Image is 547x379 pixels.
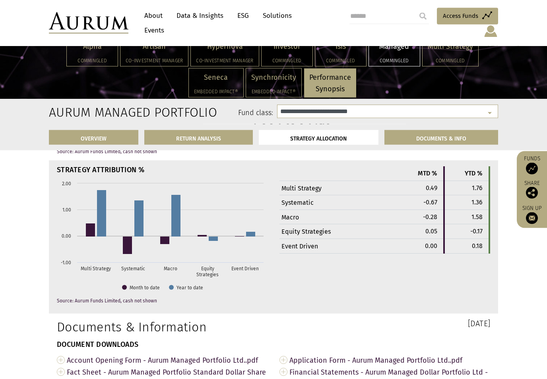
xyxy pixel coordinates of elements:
p: Seneca [194,72,238,83]
h5: Commingled [267,58,307,63]
a: Funds [521,155,543,175]
a: Events [140,23,164,38]
p: Multi Strategy [428,41,473,52]
td: 0.18 [444,239,489,254]
a: Solutions [259,8,296,23]
div: Share [521,181,543,199]
p: Source: Aurum Funds Limited, cash not shown [57,150,268,155]
td: 0.49 [398,181,444,196]
td: Systematic [279,196,398,210]
img: Access Funds [526,163,538,175]
p: Alpha [72,41,113,52]
text: Year to date [177,285,203,291]
strong: STRATEGY ATTRIBUTION % [57,166,145,175]
text: 0.00 [62,234,71,239]
td: -0.28 [398,210,444,225]
td: 1.76 [444,181,489,196]
h5: Co-investment Manager [126,58,183,63]
h5: Embedded Impact® [194,89,238,94]
th: MTD % [398,167,444,181]
a: OVERVIEW [49,130,138,145]
td: -0.17 [444,225,489,239]
text: Macro [164,266,177,272]
text: Month to date [130,285,160,291]
label: Fund class: [126,108,273,118]
img: Share this post [526,187,538,199]
text: Systematic [121,266,145,272]
p: Synchronicity [251,72,296,83]
p: Performance Synopsis [309,72,351,95]
p: Managed [374,41,415,52]
a: Data & Insights [173,8,227,23]
text: Equity Strategies [196,266,219,278]
h5: Commingled [320,58,361,63]
p: Isis [320,41,361,52]
text: Multi Strategy [81,266,111,272]
td: 1.36 [444,196,489,210]
p: Investor [267,41,307,52]
td: 0.05 [398,225,444,239]
input: Submit [415,8,431,24]
h5: Commingled [428,58,473,63]
td: Equity Strategies [279,225,398,239]
h5: Commingled [72,58,113,63]
p: Hypernova [196,41,253,52]
td: 1.58 [444,210,489,225]
h2: Aurum Managed Portfolio [49,105,114,120]
span: Account Opening Form - Aurum Managed Portfolio Ltd..pdf [67,354,268,367]
h1: Documents & Information [57,320,268,335]
p: Artisan [126,41,183,52]
span: Application Form - Aurum Managed Portfolio Ltd..pdf [289,354,490,367]
td: Event Driven [279,239,398,254]
img: Aurum [49,12,128,34]
h5: Co-investment Manager [196,58,253,63]
a: ESG [233,8,253,23]
td: 0.00 [398,239,444,254]
a: RETURN ANALYSIS [144,130,253,145]
span: Access Funds [443,11,478,21]
strong: DOCUMENT DOWNLOADS [57,341,139,349]
td: Macro [279,210,398,225]
p: Source: Aurum Funds Limited, cash not shown [57,299,268,304]
text: -1.00 [61,260,71,266]
text: 1.00 [62,208,71,213]
h3: [DATE] [279,320,490,328]
th: YTD % [444,167,489,181]
text: Event Driven [231,266,259,272]
a: About [140,8,167,23]
a: Access Funds [437,8,498,25]
td: -0.67 [398,196,444,210]
a: DOCUMENTS & INFO [384,130,498,145]
text: 2.00 [62,181,71,187]
h5: Embedded Impact® [251,89,296,94]
img: Sign up to our newsletter [526,212,538,224]
h5: Commingled [374,58,415,63]
a: Sign up [521,205,543,224]
img: account-icon.svg [483,25,498,38]
td: Multi Strategy [279,181,398,196]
